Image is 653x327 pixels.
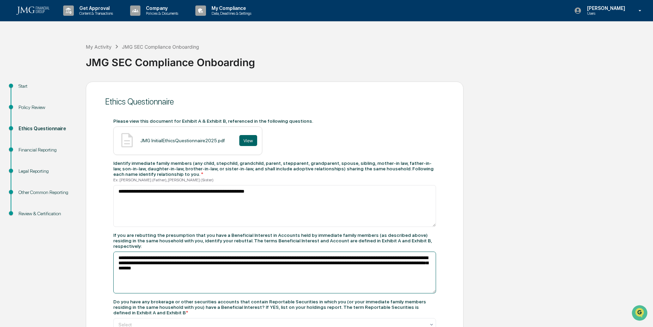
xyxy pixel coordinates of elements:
[7,87,12,93] div: 🖐️
[113,178,436,182] div: Ex: [PERSON_NAME] (Father), [PERSON_NAME] (Sister)
[74,5,116,11] p: Get Approval
[48,116,83,121] a: Powered byPylon
[19,210,75,217] div: Review & Certification
[57,86,85,93] span: Attestations
[50,87,55,93] div: 🗄️
[47,84,88,96] a: 🗄️Attestations
[19,168,75,175] div: Legal Reporting
[582,11,629,16] p: Users
[14,86,44,93] span: Preclearance
[117,54,125,63] button: Start new chat
[23,59,87,65] div: We're available if you need us!
[113,299,436,315] div: Do you have any brokerage or other securities accounts that contain Reportable Securities in whic...
[140,11,182,16] p: Policies & Documents
[140,138,225,143] div: JMG InitialEthicsQuestionnaire2025.pdf
[631,304,650,323] iframe: Open customer support
[140,5,182,11] p: Company
[14,99,43,106] span: Data Lookup
[16,7,49,15] img: logo
[105,97,444,107] div: Ethics Questionnaire
[19,104,75,111] div: Policy Review
[86,51,650,69] div: JMG SEC Compliance Onboarding
[113,232,436,249] div: If you are rebutting the presumption that you have a Beneficial Interest in Accounts held by imme...
[7,14,125,25] p: How can we help?
[122,44,199,50] div: JMG SEC Compliance Onboarding
[113,160,436,177] div: Identify immediate family members (any child, stepchild, grandchild, parent, stepparent, grandpar...
[23,52,113,59] div: Start new chat
[19,83,75,90] div: Start
[19,125,75,132] div: Ethics Questionnaire
[113,118,436,124] div: Please view this document for Exhibit A & Exhibit B, referenced in the following questions.
[19,189,75,196] div: Other Common Reporting
[239,135,257,146] button: View
[118,132,136,149] img: Document Icon
[4,97,46,109] a: 🔎Data Lookup
[74,11,116,16] p: Content & Transactions
[19,146,75,154] div: Financial Reporting
[7,100,12,106] div: 🔎
[68,116,83,121] span: Pylon
[7,52,19,65] img: 1746055101610-c473b297-6a78-478c-a979-82029cc54cd1
[206,11,255,16] p: Data, Deadlines & Settings
[582,5,629,11] p: [PERSON_NAME]
[4,84,47,96] a: 🖐️Preclearance
[206,5,255,11] p: My Compliance
[86,44,112,50] div: My Activity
